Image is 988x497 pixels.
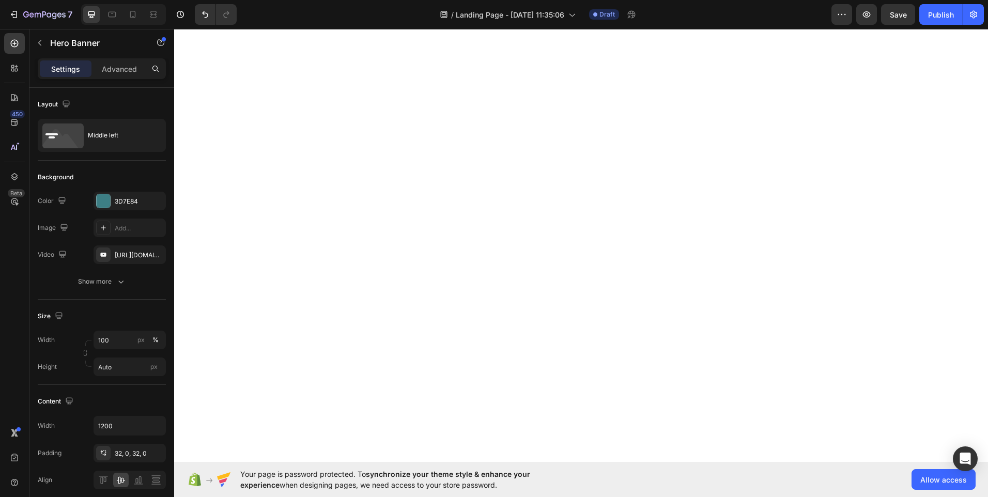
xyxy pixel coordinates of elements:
span: Landing Page - [DATE] 11:35:06 [456,9,564,20]
div: Open Intercom Messenger [953,446,978,471]
p: Hero Banner [50,37,138,49]
button: px [149,334,162,346]
span: Draft [599,10,615,19]
div: Width [38,421,55,430]
div: Show more [78,276,126,287]
p: Advanced [102,64,137,74]
div: 3D7E84 [115,197,163,206]
div: Size [38,309,65,323]
label: Width [38,335,55,345]
span: / [451,9,454,20]
span: px [150,363,158,370]
p: Settings [51,64,80,74]
input: px% [94,331,166,349]
div: 32, 0, 32, 0 [115,449,163,458]
div: % [152,335,159,345]
iframe: Design area [174,29,988,462]
div: Undo/Redo [195,4,237,25]
input: Auto [94,416,165,435]
button: Publish [919,4,963,25]
button: Show more [38,272,166,291]
span: synchronize your theme style & enhance your experience [240,470,530,489]
div: [URL][DOMAIN_NAME] [115,251,163,260]
span: Save [890,10,907,19]
label: Height [38,362,57,371]
span: Allow access [920,474,967,485]
div: Align [38,475,52,485]
div: Content [38,395,75,409]
p: 7 [68,8,72,21]
div: Publish [928,9,954,20]
div: Image [38,221,70,235]
button: 7 [4,4,77,25]
div: Add... [115,224,163,233]
div: Background [38,173,73,182]
span: Your page is password protected. To when designing pages, we need access to your store password. [240,469,570,490]
button: Save [881,4,915,25]
button: Allow access [912,469,976,490]
input: px [94,358,166,376]
div: 450 [10,110,25,118]
div: px [137,335,145,345]
div: Middle left [88,123,151,147]
div: Padding [38,448,61,458]
div: Color [38,194,68,208]
div: Video [38,248,69,262]
div: Layout [38,98,72,112]
div: Beta [8,189,25,197]
button: % [135,334,147,346]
